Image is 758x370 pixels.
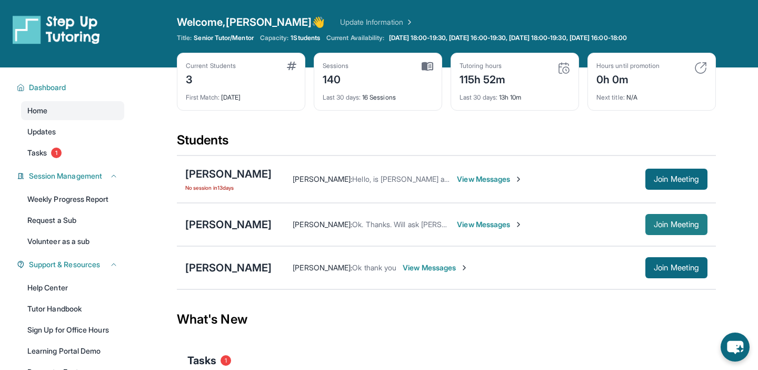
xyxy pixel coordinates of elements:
[460,87,570,102] div: 13h 10m
[694,62,707,74] img: card
[29,171,102,181] span: Session Management
[457,174,523,184] span: View Messages
[21,342,124,361] a: Learning Portal Demo
[287,62,296,70] img: card
[25,259,118,270] button: Support & Resources
[177,132,716,155] div: Students
[340,17,414,27] a: Update Information
[25,82,118,93] button: Dashboard
[323,93,361,101] span: Last 30 days :
[291,34,320,42] span: 1 Students
[352,220,562,229] span: Ok. Thanks. Will ask [PERSON_NAME] to join at 2pm [DATE] 🙌
[186,62,236,70] div: Current Students
[352,263,396,272] span: Ok thank you
[21,122,124,141] a: Updates
[422,62,433,71] img: card
[654,221,699,228] span: Join Meeting
[514,220,523,229] img: Chevron-Right
[21,299,124,318] a: Tutor Handbook
[514,175,523,183] img: Chevron-Right
[596,87,707,102] div: N/A
[186,70,236,87] div: 3
[460,93,497,101] span: Last 30 days :
[654,176,699,182] span: Join Meeting
[21,190,124,209] a: Weekly Progress Report
[21,143,124,162] a: Tasks1
[460,264,468,272] img: Chevron-Right
[51,148,62,158] span: 1
[596,70,660,87] div: 0h 0m
[29,259,100,270] span: Support & Resources
[177,15,325,30] span: Welcome, [PERSON_NAME] 👋
[721,333,750,362] button: chat-button
[13,15,100,44] img: logo
[187,353,216,368] span: Tasks
[21,278,124,297] a: Help Center
[27,148,47,158] span: Tasks
[403,17,414,27] img: Chevron Right
[185,167,272,181] div: [PERSON_NAME]
[389,34,627,42] span: [DATE] 18:00-19:30, [DATE] 16:00-19:30, [DATE] 18:00-19:30, [DATE] 16:00-18:00
[29,82,66,93] span: Dashboard
[323,87,433,102] div: 16 Sessions
[557,62,570,74] img: card
[27,126,56,137] span: Updates
[21,232,124,251] a: Volunteer as a sub
[645,214,707,235] button: Join Meeting
[457,219,523,230] span: View Messages
[21,211,124,230] a: Request a Sub
[185,217,272,232] div: [PERSON_NAME]
[645,169,707,190] button: Join Meeting
[323,62,349,70] div: Sessions
[177,34,192,42] span: Title:
[293,220,352,229] span: [PERSON_NAME] :
[460,70,506,87] div: 115h 52m
[186,87,296,102] div: [DATE]
[460,62,506,70] div: Tutoring hours
[323,70,349,87] div: 140
[387,34,629,42] a: [DATE] 18:00-19:30, [DATE] 16:00-19:30, [DATE] 18:00-19:30, [DATE] 16:00-18:00
[645,257,707,278] button: Join Meeting
[596,93,625,101] span: Next title :
[403,262,468,273] span: View Messages
[293,174,352,183] span: [PERSON_NAME] :
[25,171,118,181] button: Session Management
[27,105,47,116] span: Home
[352,174,579,183] span: Hello, is [PERSON_NAME] available for [DATE] tutoring session at 6?
[194,34,253,42] span: Senior Tutor/Mentor
[21,320,124,339] a: Sign Up for Office Hours
[21,101,124,120] a: Home
[177,296,716,343] div: What's New
[293,263,352,272] span: [PERSON_NAME] :
[596,62,660,70] div: Hours until promotion
[326,34,384,42] span: Current Availability:
[186,93,220,101] span: First Match :
[185,183,272,192] span: No session in 13 days
[654,265,699,271] span: Join Meeting
[221,355,231,366] span: 1
[185,260,272,275] div: [PERSON_NAME]
[260,34,289,42] span: Capacity:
